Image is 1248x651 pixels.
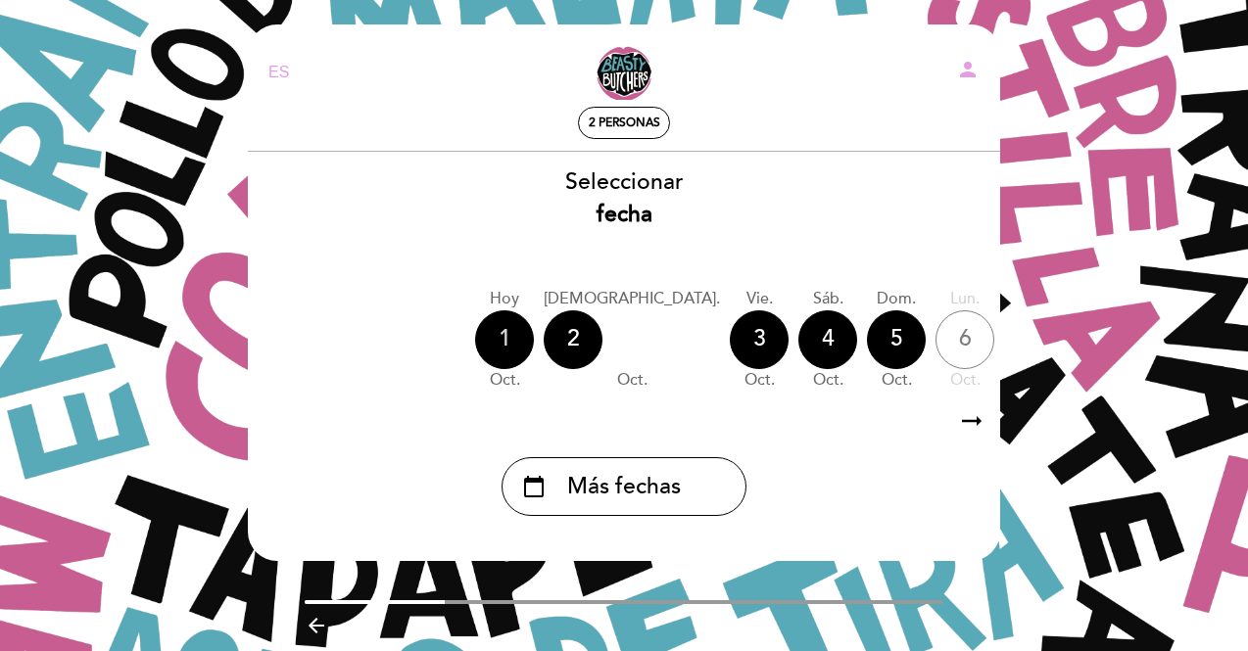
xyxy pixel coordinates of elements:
[589,116,660,130] span: 2 personas
[567,471,681,503] span: Más fechas
[867,288,926,310] div: dom.
[956,58,980,88] button: person
[522,470,546,503] i: calendar_today
[936,288,994,310] div: lun.
[544,369,720,392] div: oct.
[936,310,994,369] div: 6
[730,310,789,369] div: 3
[730,288,789,310] div: vie.
[544,288,720,310] div: [DEMOGRAPHIC_DATA].
[730,369,789,392] div: oct.
[957,400,986,442] i: arrow_right_alt
[798,369,857,392] div: oct.
[867,369,926,392] div: oct.
[475,288,534,310] div: Hoy
[475,310,534,369] div: 1
[502,46,746,100] a: Beasty Butchers
[305,614,328,637] i: arrow_backward
[936,369,994,392] div: oct.
[597,201,652,228] b: fecha
[798,288,857,310] div: sáb.
[544,310,602,369] div: 2
[798,310,857,369] div: 4
[956,58,980,81] i: person
[247,166,1001,231] div: Seleccionar
[475,369,534,392] div: oct.
[867,310,926,369] div: 5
